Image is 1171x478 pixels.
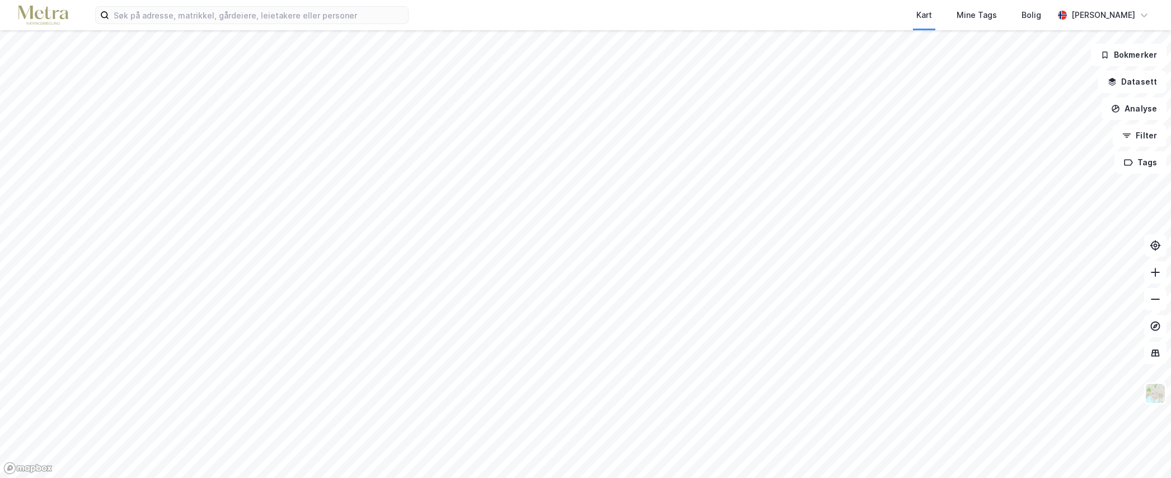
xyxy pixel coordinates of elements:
[916,8,932,22] div: Kart
[1115,424,1171,478] div: Kontrollprogram for chat
[1115,424,1171,478] iframe: Chat Widget
[1071,8,1135,22] div: [PERSON_NAME]
[957,8,997,22] div: Mine Tags
[109,7,408,24] input: Søk på adresse, matrikkel, gårdeiere, leietakere eller personer
[18,6,68,25] img: metra-logo.256734c3b2bbffee19d4.png
[1022,8,1041,22] div: Bolig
